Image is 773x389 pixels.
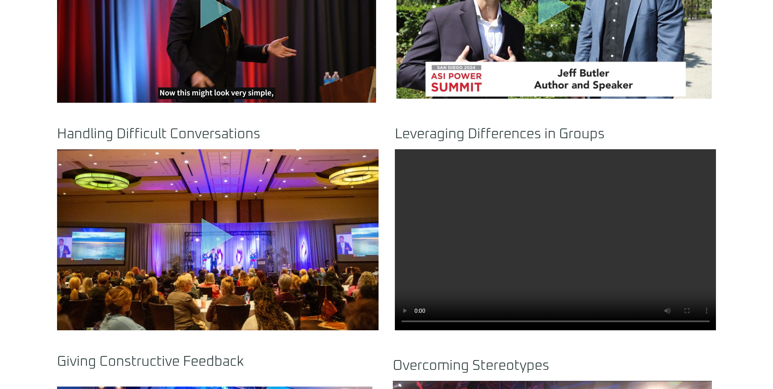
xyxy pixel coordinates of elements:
h2: Overcoming Stereotypes [393,359,712,373]
h2: Giving Constructive Feedback [57,355,372,369]
h2: Handling Difficult Conversations [57,127,379,141]
div: Play Video [197,218,238,261]
h2: Leveraging Differences in Groups [395,127,716,141]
